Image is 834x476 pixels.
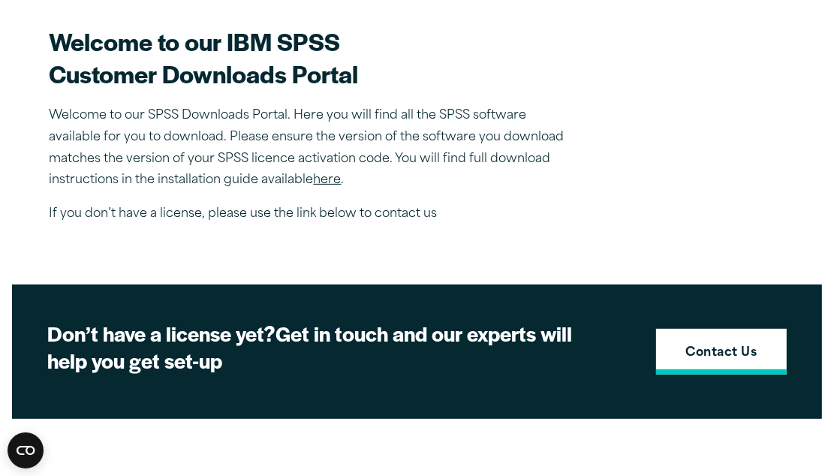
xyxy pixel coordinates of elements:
[47,320,573,375] h2: Get in touch and our experts will help you get set-up
[656,329,787,375] a: Contact Us
[8,432,44,468] div: CookieBot Widget Contents
[50,105,575,191] p: Welcome to our SPSS Downloads Portal. Here you will find all the SPSS software available for you ...
[8,432,44,468] svg: CookieBot Widget Icon
[686,344,757,363] strong: Contact Us
[50,25,575,90] h2: Welcome to our IBM SPSS Customer Downloads Portal
[50,203,575,225] p: If you don’t have a license, please use the link below to contact us
[47,318,275,348] strong: Don’t have a license yet?
[314,174,342,186] a: here
[8,432,44,468] button: Open CMP widget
